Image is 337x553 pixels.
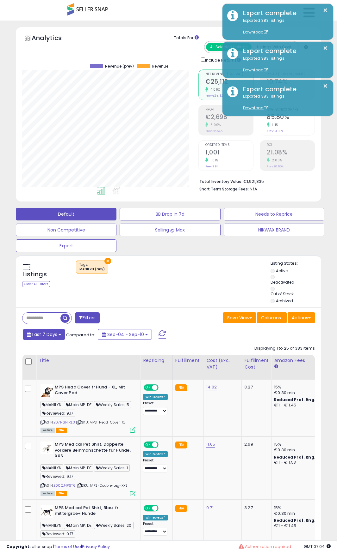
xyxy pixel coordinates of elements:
[144,442,152,448] span: ON
[32,33,74,44] h5: Analytics
[254,346,315,352] div: Displaying 1 to 25 of 383 items
[270,123,278,127] small: 1.11%
[323,6,328,14] button: ×
[64,464,93,472] span: Main MP: DE
[53,420,75,425] a: B07NGN1RL3
[274,511,327,516] div: €0.30 min
[205,73,253,76] span: Net Revenue (Exc. VAT)
[53,483,76,488] a: B00QJ4P6T6
[199,177,310,185] li: €1,921,835
[98,329,152,340] button: Sep-04 - Sep-10
[208,158,218,163] small: 1.01%
[205,94,223,98] small: Prev: €24,132
[244,442,266,447] div: 2.69
[143,394,168,400] div: Win BuyBox *
[41,384,53,397] img: 41Bw-p1uWML._SL40_.jpg
[271,261,321,267] p: Listing States:
[205,129,222,133] small: Prev: €2,545
[274,518,315,523] b: Reduced Prof. Rng.
[238,46,328,56] div: Export complete
[41,473,75,480] span: Reviewed: 9.17
[267,165,284,168] small: Prev: 20.65%
[250,186,257,192] span: N/A
[54,544,81,550] a: Terms of Use
[41,442,53,454] img: 31cgTJ1ssYL._SL40_.jpg
[175,442,187,448] small: FBA
[143,458,168,472] div: Preset:
[206,441,215,448] a: 11.65
[274,357,329,364] div: Amazon Fees
[276,268,288,273] label: Active
[196,56,248,63] div: Include Returns
[274,403,327,408] div: €11 - €11.45
[94,522,134,529] span: Weekly Sales: 20
[22,270,47,279] h5: Listings
[152,64,168,69] span: Revenue
[267,149,315,157] h2: 21.08%
[55,505,132,518] b: MPS Medical Pet Shirt, Blau, fr mittelgroe+ Hunde
[120,208,220,220] button: BB Drop in 7d
[304,544,331,550] span: 2025-09-18 07:04 GMT
[267,143,315,147] span: ROI
[274,447,327,453] div: €0.30 min
[143,357,170,364] div: Repricing
[55,442,132,461] b: MPS Medical Pet Shirt, Doppelte vordere Beinmanschette für Hunde, XXS
[274,442,327,447] div: 15%
[238,85,328,94] div: Export complete
[94,401,131,408] span: Weekly Sales: 5
[224,208,324,220] button: Needs to Reprice
[206,384,217,390] a: 14.02
[257,312,287,323] button: Columns
[39,357,138,364] div: Title
[323,44,328,52] button: ×
[41,491,55,496] span: All listings currently available for purchase on Amazon
[41,464,63,472] span: MANILYN
[323,82,328,90] button: ×
[6,544,29,550] strong: Copyright
[79,262,105,272] span: Tags :
[243,105,268,111] a: Download
[41,505,53,518] img: 41wUcaFNKTL._SL40_.jpg
[271,291,294,297] label: Out of Stock
[244,357,269,370] div: Fulfillment Cost
[274,460,327,465] div: €11 - €11.53
[274,397,315,402] b: Reduced Prof. Rng.
[267,129,283,133] small: Prev: 84.86%
[66,332,95,338] span: Compared to:
[64,401,93,408] span: Main MP: DE
[174,35,316,41] div: Totals For
[175,384,187,391] small: FBA
[41,384,135,432] div: ASIN:
[79,267,105,272] div: MANILYN (any)
[274,505,327,511] div: 15%
[274,390,327,396] div: €0.30 min
[77,483,128,488] span: | SKU: MPS-Double-Leg-XXS
[16,239,116,252] button: Export
[261,315,281,321] span: Columns
[274,384,327,390] div: 15%
[271,280,294,285] label: Deactivated
[94,464,130,472] span: Weekly Sales: 1
[16,224,116,236] button: Non Competitive
[82,544,110,550] a: Privacy Policy
[6,544,110,550] div: seller snap | |
[32,331,57,338] span: Last 7 Days
[41,530,75,538] span: Reviewed: 9.17
[41,401,63,408] span: MANILYN
[144,505,152,511] span: ON
[238,93,328,111] div: Exported 383 listings.
[276,298,293,304] label: Archived
[56,491,67,496] span: FBA
[288,312,315,323] button: Actions
[41,428,55,433] span: All listings currently available for purchase on Amazon
[143,401,168,415] div: Preset:
[205,78,253,87] h2: €25,112
[41,522,63,529] span: MANILYN
[199,179,242,184] b: Total Inventory Value:
[41,410,75,417] span: Reviewed: 9.17
[120,224,220,236] button: Selling @ Max
[158,442,168,448] span: OFF
[107,331,144,338] span: Sep-04 - Sep-10
[208,87,221,92] small: 4.06%
[244,505,266,511] div: 3.27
